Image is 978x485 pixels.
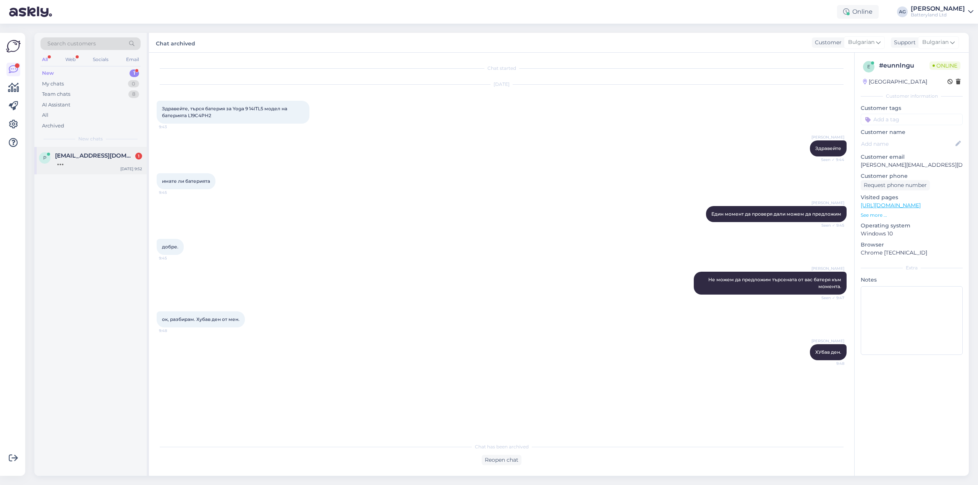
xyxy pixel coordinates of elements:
[861,202,921,209] a: [URL][DOMAIN_NAME]
[159,255,188,261] span: 9:45
[157,65,847,72] div: Chat started
[42,69,54,77] div: New
[156,37,195,48] label: Chat archived
[128,90,139,98] div: 8
[135,153,142,160] div: 1
[42,101,70,109] div: AI Assistant
[475,443,529,450] span: Chat has been archived
[848,38,874,47] span: Bulgarian
[6,39,21,53] img: Askly Logo
[78,135,103,142] span: New chats
[891,39,916,47] div: Support
[861,193,963,201] p: Visited pages
[861,128,963,136] p: Customer name
[911,6,965,12] div: [PERSON_NAME]
[91,55,110,64] div: Socials
[816,361,844,366] span: 9:48
[861,104,963,112] p: Customer tags
[55,152,134,159] span: prince_7@abv.bg
[861,93,963,100] div: Customer information
[816,222,844,228] span: Seen ✓ 9:45
[811,338,844,344] span: [PERSON_NAME]
[922,38,949,47] span: Bulgarian
[42,90,70,98] div: Team chats
[863,78,927,86] div: [GEOGRAPHIC_DATA]
[162,244,178,250] span: добре.
[120,166,142,172] div: [DATE] 9:52
[879,61,929,70] div: # eunnlngu
[867,64,870,69] span: e
[816,157,844,163] span: Seen ✓ 9:44
[128,80,139,88] div: 0
[837,5,879,19] div: Online
[815,145,841,151] span: Здравейте
[861,140,954,148] input: Add name
[861,222,963,230] p: Operating system
[861,276,963,284] p: Notes
[861,249,963,257] p: Chrome [TECHNICAL_ID]
[42,80,64,88] div: My chats
[929,61,960,70] span: Online
[861,212,963,219] p: See more ...
[130,69,139,77] div: 1
[157,81,847,88] div: [DATE]
[861,230,963,238] p: Windows 10
[861,180,930,190] div: Request phone number
[811,200,844,206] span: [PERSON_NAME]
[816,295,844,301] span: Seen ✓ 9:47
[711,211,841,217] span: Един момент да проверя дали можем да предложим
[159,328,188,334] span: 9:48
[40,55,49,64] div: All
[811,266,844,271] span: [PERSON_NAME]
[162,316,240,322] span: ок, разбирам. Хубав ден от мен.
[708,277,842,289] span: Не можем да предложим търсената от вас батеря към момента.
[897,6,908,17] div: AG
[815,349,841,355] span: ХУбав ден.
[811,134,844,140] span: [PERSON_NAME]
[861,153,963,161] p: Customer email
[64,55,77,64] div: Web
[861,264,963,271] div: Extra
[42,111,49,119] div: All
[861,172,963,180] p: Customer phone
[47,40,96,48] span: Search customers
[861,114,963,125] input: Add a tag
[812,39,842,47] div: Customer
[125,55,141,64] div: Email
[159,190,188,195] span: 9:45
[911,12,965,18] div: Batteryland Ltd
[162,106,288,118] span: Здравейте, търся батерия за Yoga 9 14ITL5 модел на батерията L19C4PH2
[159,124,188,130] span: 9:43
[911,6,973,18] a: [PERSON_NAME]Batteryland Ltd
[861,241,963,249] p: Browser
[482,455,521,465] div: Reopen chat
[162,178,210,184] span: имате ли батерията
[43,155,47,161] span: p
[861,161,963,169] p: [PERSON_NAME][EMAIL_ADDRESS][DOMAIN_NAME]
[42,122,64,130] div: Archived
